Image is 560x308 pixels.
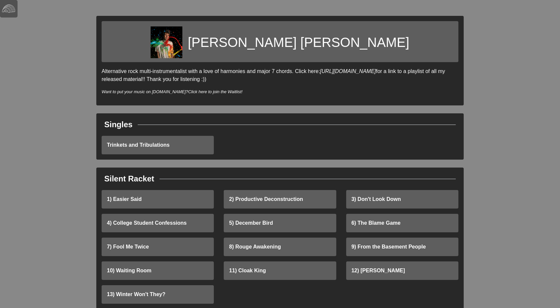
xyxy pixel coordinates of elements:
[346,214,458,232] a: 6) The Blame Game
[102,89,243,94] i: Want to put your music on [DOMAIN_NAME]?
[2,2,15,15] img: logo-white-4c48a5e4bebecaebe01ca5a9d34031cfd3d4ef9ae749242e8c4bf12ef99f53e8.png
[224,214,336,232] a: 5) December Bird
[320,68,376,74] a: [URL][DOMAIN_NAME]
[224,261,336,280] a: 11) Cloak King
[102,214,214,232] a: 4) College Student Confessions
[346,261,458,280] a: 12) [PERSON_NAME]
[224,190,336,209] a: 2) Productive Deconstruction
[102,238,214,256] a: 7) Fool Me Twice
[188,89,242,94] a: Click here to join the Waitlist!
[151,26,182,58] img: 120fdc6e908038022cb5dd7234f732d263d4ff47edb4b34da40572fc66c9537d.jpg
[188,34,409,50] h1: [PERSON_NAME] [PERSON_NAME]
[346,238,458,256] a: 9) From the Basement People
[102,136,214,154] a: Trinkets and Tribulations
[102,67,458,83] p: Alternative rock multi-instrumentalist with a love of harmonies and major 7 chords. Click here: f...
[104,119,132,131] div: Singles
[224,238,336,256] a: 8) Rouge Awakening
[346,190,458,209] a: 3) Don't Look Down
[102,190,214,209] a: 1) Easier Said
[104,173,154,185] div: Silent Racket
[102,261,214,280] a: 10) Waiting Room
[102,285,214,304] a: 13) Winter Won't They?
